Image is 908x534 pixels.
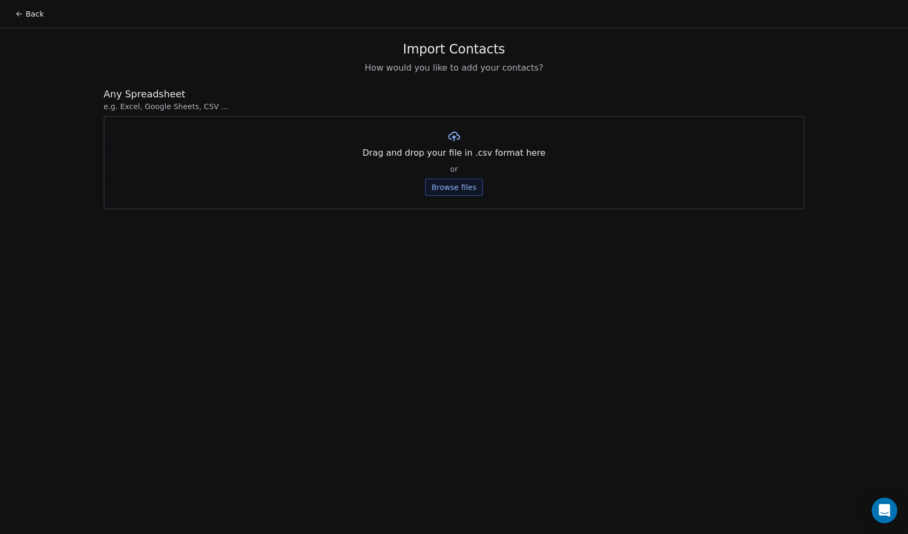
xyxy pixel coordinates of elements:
[425,179,483,196] button: Browse files
[450,164,458,174] span: or
[872,498,897,523] div: Open Intercom Messenger
[365,62,543,74] span: How would you like to add your contacts?
[9,4,50,24] button: Back
[104,87,804,101] span: Any Spreadsheet
[104,101,804,112] span: e.g. Excel, Google Sheets, CSV ...
[363,147,545,159] span: Drag and drop your file in .csv format here
[403,41,505,57] span: Import Contacts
